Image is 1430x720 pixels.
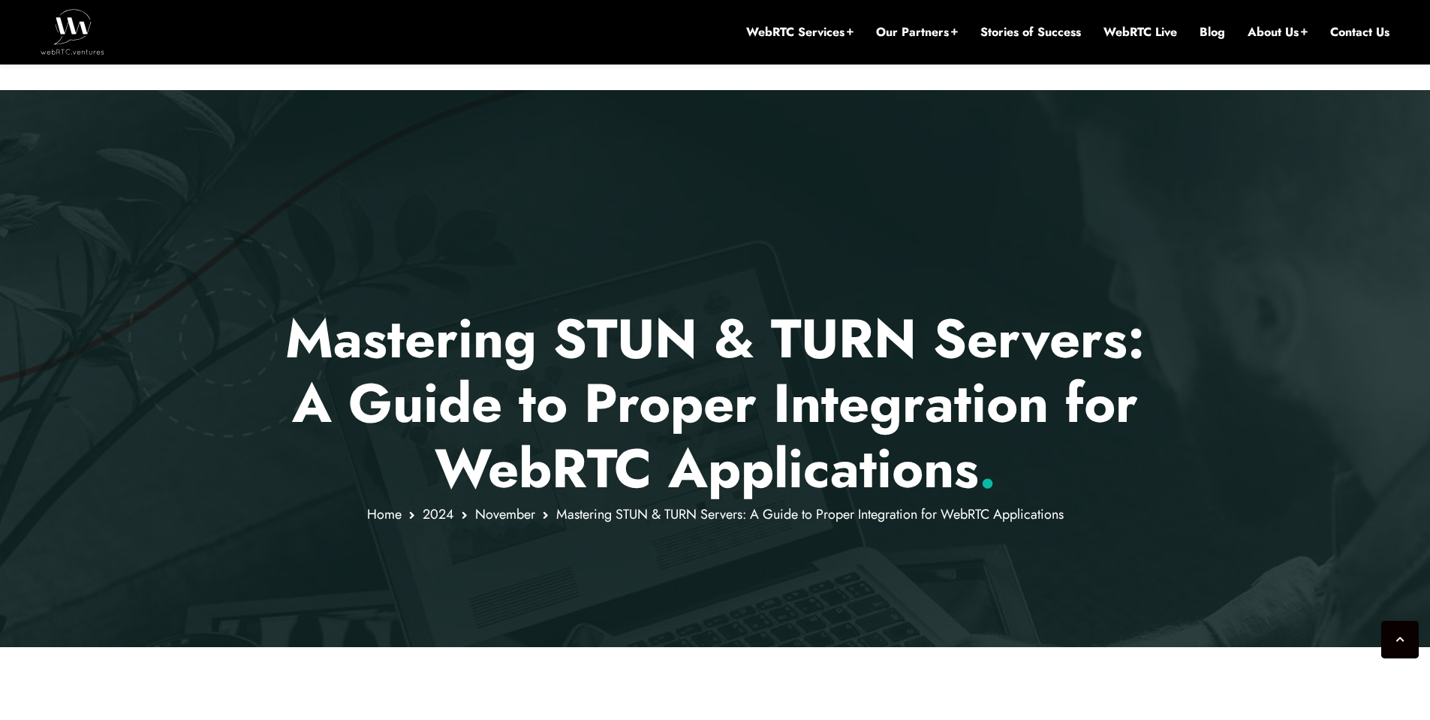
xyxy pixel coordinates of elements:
a: WebRTC Live [1103,24,1177,41]
img: WebRTC.ventures [41,9,104,54]
a: About Us [1248,24,1308,41]
a: Blog [1200,24,1225,41]
span: Mastering STUN & TURN Servers: A Guide to Proper Integration for WebRTC Applications [556,505,1064,524]
a: Our Partners [876,24,958,41]
a: November [475,505,535,524]
a: Home [367,505,402,524]
a: WebRTC Services [746,24,853,41]
a: 2024 [423,505,454,524]
p: Mastering STUN & TURN Servers: A Guide to Proper Integration for WebRTC Applications [275,306,1155,501]
span: . [979,429,996,508]
a: Stories of Success [980,24,1081,41]
a: Contact Us [1330,24,1389,41]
